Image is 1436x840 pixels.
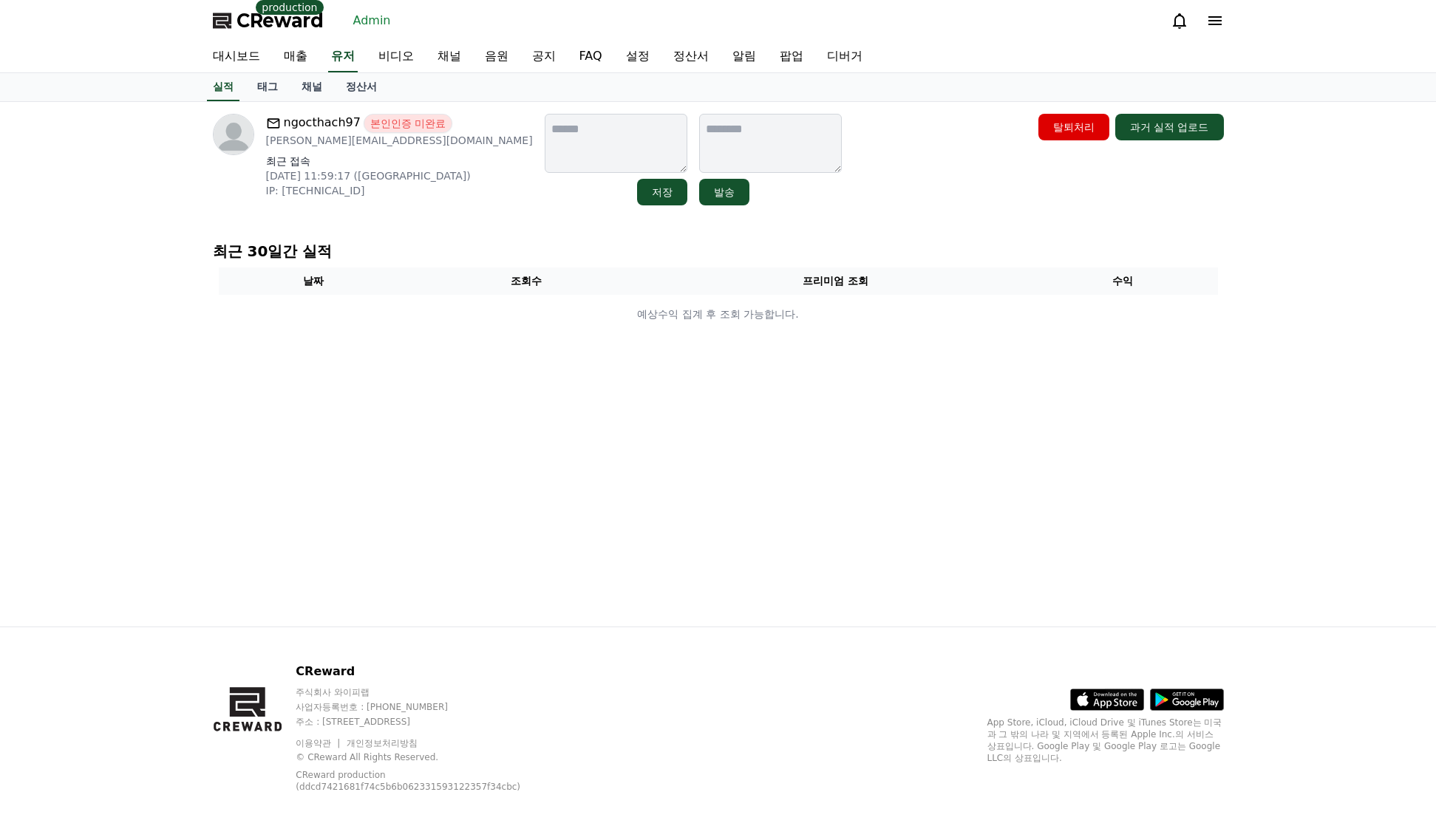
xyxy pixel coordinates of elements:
a: 채널 [426,41,473,72]
p: CReward production (ddcd7421681f74c5b6b062331593122357f34cbc) [296,769,532,793]
button: 탈퇴처리 [1038,114,1109,140]
button: 저장 [637,179,687,205]
a: 디버거 [815,41,874,72]
span: CReward [237,9,324,33]
p: 최근 접속 [266,154,533,168]
a: 정산서 [661,41,721,72]
p: [DATE] 11:59:17 ([GEOGRAPHIC_DATA]) [266,168,533,183]
a: 비디오 [367,41,426,72]
a: 공지 [520,41,568,72]
a: 이용약관 [296,738,342,748]
p: 주소 : [STREET_ADDRESS] [296,716,555,728]
a: 대시보드 [201,41,272,72]
p: 주식회사 와이피랩 [296,686,555,698]
th: 조회수 [409,267,644,295]
p: CReward [296,663,555,680]
p: [PERSON_NAME][EMAIL_ADDRESS][DOMAIN_NAME] [266,133,533,148]
a: CReward [213,9,324,33]
p: 예상수익 집계 후 조회 가능합니다. [220,307,1217,322]
p: App Store, iCloud, iCloud Drive 및 iTunes Store는 미국과 그 밖의 나라 및 지역에서 등록된 Apple Inc.의 서비스 상표입니다. Goo... [987,717,1224,764]
a: 채널 [290,73,334,101]
img: profile image [213,114,254,155]
span: 본인인증 미완료 [364,114,452,133]
a: FAQ [568,41,614,72]
span: ngocthach97 [284,114,361,133]
a: 알림 [721,41,768,72]
a: 유저 [328,41,358,72]
button: 과거 실적 업로드 [1115,114,1224,140]
a: 태그 [245,73,290,101]
th: 날짜 [219,267,409,295]
a: 음원 [473,41,520,72]
a: 개인정보처리방침 [347,738,418,748]
p: 최근 30일간 실적 [213,241,1224,262]
p: 사업자등록번호 : [PHONE_NUMBER] [296,701,555,713]
th: 프리미엄 조회 [644,267,1027,295]
a: 매출 [272,41,319,72]
a: 실적 [207,73,239,101]
a: 설정 [614,41,661,72]
button: 발송 [699,179,749,205]
a: Admin [347,9,397,33]
th: 수익 [1027,267,1218,295]
a: 정산서 [334,73,389,101]
p: IP: [TECHNICAL_ID] [266,183,533,198]
p: © CReward All Rights Reserved. [296,751,555,763]
a: 팝업 [768,41,815,72]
